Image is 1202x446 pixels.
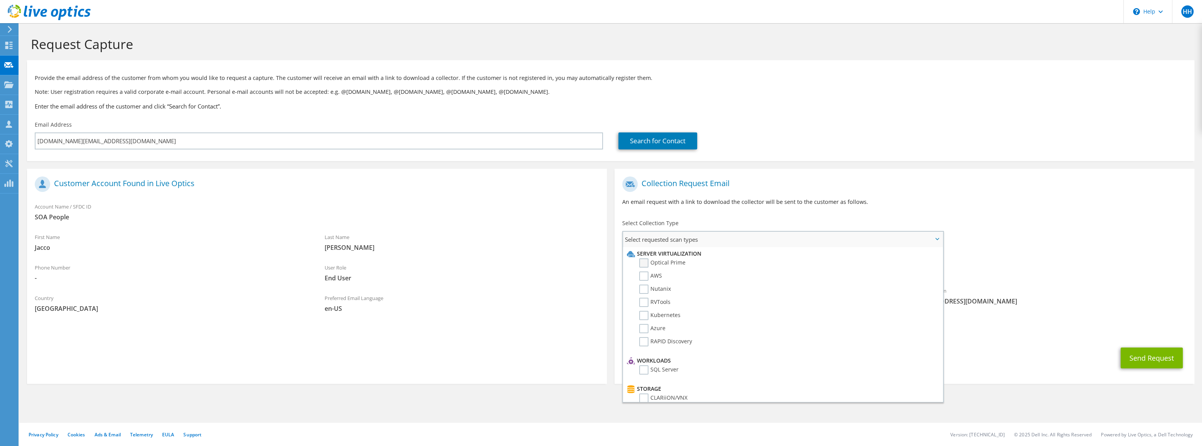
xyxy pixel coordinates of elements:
label: Email Address [35,121,72,129]
li: Workloads [625,356,939,365]
label: CLARiiON/VNX [639,393,687,403]
li: © 2025 Dell Inc. All Rights Reserved [1014,431,1092,438]
label: Nutanix [639,285,671,294]
span: [EMAIL_ADDRESS][DOMAIN_NAME] [912,297,1187,305]
span: Select requested scan types [623,232,943,247]
label: RAPID Discovery [639,337,692,346]
div: Preferred Email Language [317,290,607,317]
h3: Enter the email address of the customer and click “Search for Contact”. [35,102,1187,110]
div: First Name [27,229,317,256]
div: Requested Collections [615,250,1194,279]
label: RVTools [639,298,670,307]
label: Select Collection Type [622,219,679,227]
a: Search for Contact [618,132,697,149]
span: - [35,274,309,282]
label: AWS [639,271,662,281]
span: End User [325,274,599,282]
a: EULA [162,431,174,438]
div: Phone Number [27,259,317,286]
h1: Customer Account Found in Live Optics [35,176,595,192]
span: [PERSON_NAME] [325,243,599,252]
a: Cookies [68,431,85,438]
div: To [615,283,904,309]
a: Privacy Policy [29,431,58,438]
li: Version: [TECHNICAL_ID] [950,431,1005,438]
span: [GEOGRAPHIC_DATA] [35,304,309,313]
div: CC & Reply To [615,313,1194,340]
p: Provide the email address of the customer from whom you would like to request a capture. The cust... [35,74,1187,82]
li: Server Virtualization [625,249,939,258]
span: en-US [325,304,599,313]
div: Account Name / SFDC ID [27,198,607,225]
div: Sender & From [904,283,1194,309]
span: SOA People [35,213,599,221]
a: Telemetry [130,431,153,438]
span: Jacco [35,243,309,252]
button: Send Request [1121,348,1183,368]
a: Support [183,431,201,438]
div: User Role [317,259,607,286]
p: An email request with a link to download the collector will be sent to the customer as follows. [622,198,1187,206]
span: HH [1181,5,1194,18]
h1: Collection Request Email [622,176,1183,192]
label: Kubernetes [639,311,681,320]
p: Note: User registration requires a valid corporate e-mail account. Personal e-mail accounts will ... [35,88,1187,96]
label: Azure [639,324,665,333]
li: Powered by Live Optics, a Dell Technology [1101,431,1193,438]
div: Country [27,290,317,317]
label: SQL Server [639,365,679,375]
svg: \n [1133,8,1140,15]
li: Storage [625,384,939,393]
a: Ads & Email [95,431,121,438]
label: Optical Prime [639,258,686,268]
h1: Request Capture [31,36,1187,52]
div: Last Name [317,229,607,256]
